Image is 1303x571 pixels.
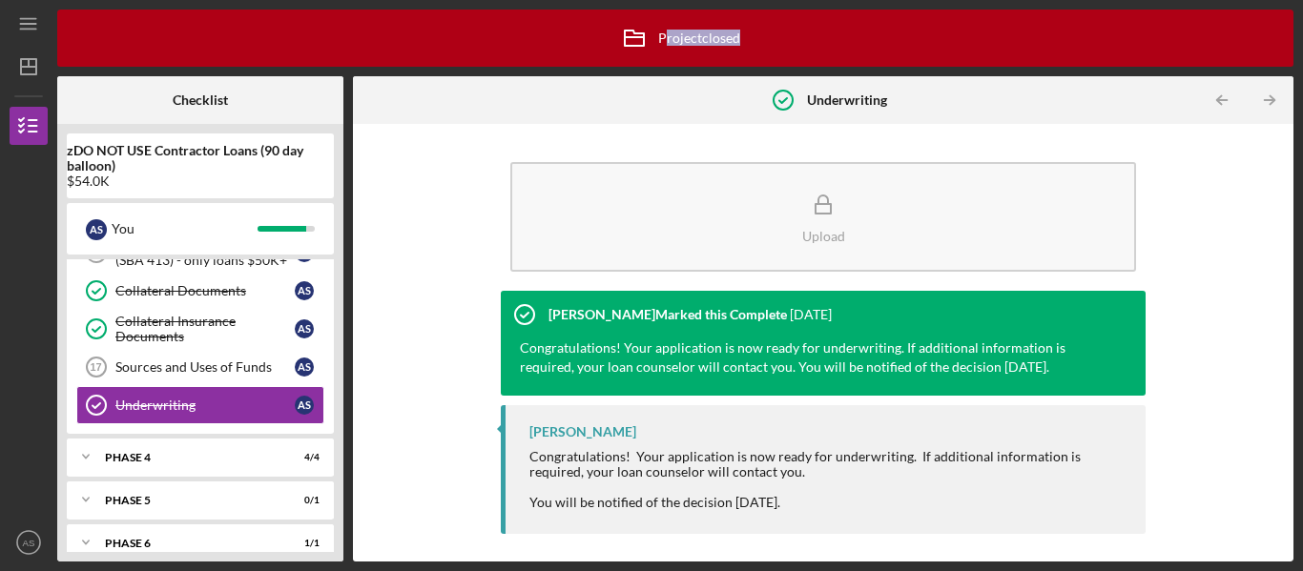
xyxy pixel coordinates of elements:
div: 0 / 1 [285,495,320,506]
div: $54.0K [67,173,334,189]
div: [PERSON_NAME] [529,424,636,439]
b: Underwriting [807,92,887,108]
div: Congratulations! Your application is now ready for underwriting. If additional information is req... [501,338,1127,396]
div: Phase 5 [105,495,272,506]
div: Upload [802,229,845,243]
div: Phase 6 [105,538,272,549]
button: Upload [510,162,1136,272]
a: Collateral Insurance DocumentsAS [76,310,324,348]
b: Checklist [173,92,228,108]
div: A S [86,219,107,240]
tspan: 17 [90,361,101,373]
time: 2022-01-07 15:16 [790,307,832,322]
a: 17Sources and Uses of FundsAS [76,348,324,386]
div: Congratulations! Your application is now ready for underwriting. If additional information is req... [529,449,1127,510]
div: 4 / 4 [285,452,320,463]
div: Project closed [610,14,740,62]
div: You [112,213,258,245]
a: Collateral DocumentsAS [76,272,324,310]
div: A S [295,396,314,415]
button: AS [10,523,48,561]
div: A S [295,319,314,338]
text: AS [23,538,35,548]
div: Collateral Documents [115,283,295,298]
div: [PERSON_NAME] Marked this Complete [548,307,787,322]
div: 1 / 1 [285,538,320,549]
div: Phase 4 [105,452,272,463]
div: A S [295,357,314,377]
div: A S [295,281,314,300]
a: UnderwritingAS [76,386,324,424]
div: Sources and Uses of Funds [115,359,295,375]
b: zDO NOT USE Contractor Loans (90 day balloon) [67,143,334,173]
div: Underwriting [115,398,295,413]
tspan: 14 [91,247,103,259]
div: Collateral Insurance Documents [115,314,295,344]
